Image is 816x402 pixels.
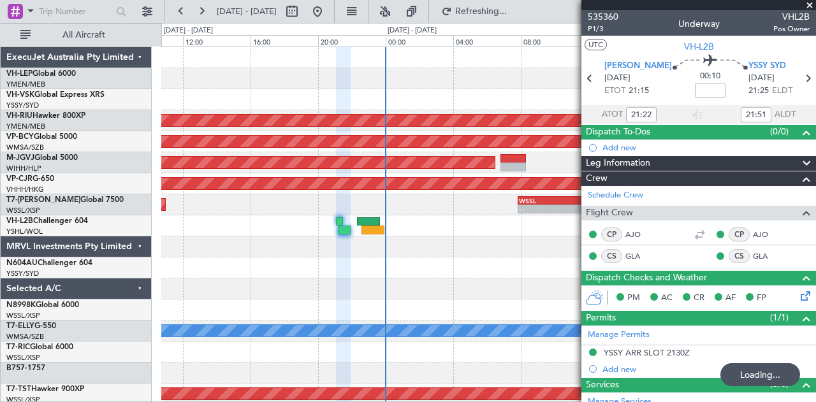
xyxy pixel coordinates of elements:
[6,154,78,162] a: M-JGVJGlobal 5000
[694,292,704,305] span: CR
[33,31,135,39] span: All Aircraft
[6,259,92,267] a: N604AUChallenger 604
[586,271,707,285] span: Dispatch Checks and Weather
[388,25,437,36] div: [DATE] - [DATE]
[6,101,39,110] a: YSSY/SYD
[586,378,619,392] span: Services
[6,133,77,141] a: VP-BCYGlobal 5000
[6,112,85,120] a: VH-RIUHawker 800XP
[6,185,44,194] a: VHHH/HKG
[521,35,588,47] div: 08:00
[775,108,796,121] span: ALDT
[604,72,630,85] span: [DATE]
[629,85,649,97] span: 21:15
[6,196,80,204] span: T7-[PERSON_NAME]
[741,107,771,122] input: --:--
[588,10,618,24] span: 535360
[602,142,810,153] div: Add new
[748,85,769,97] span: 21:25
[772,85,792,97] span: ELDT
[588,329,650,341] a: Manage Permits
[6,364,32,372] span: B757-1
[453,35,521,47] div: 04:00
[729,249,750,263] div: CS
[602,364,810,375] div: Add new
[318,35,386,47] div: 20:00
[6,322,34,330] span: T7-ELLY
[6,301,79,309] a: N8998KGlobal 6000
[604,347,690,358] div: YSSY ARR SLOT 2130Z
[773,24,810,34] span: Pos Owner
[586,171,608,186] span: Crew
[251,35,318,47] div: 16:00
[6,343,73,351] a: T7-RICGlobal 6000
[14,25,138,45] button: All Aircraft
[720,363,800,386] div: Loading...
[586,125,650,140] span: Dispatch To-Dos
[588,24,618,34] span: P1/3
[435,1,512,22] button: Refreshing...
[586,311,616,326] span: Permits
[217,6,277,17] span: [DATE] - [DATE]
[6,259,38,267] span: N604AU
[6,385,84,393] a: T7-TSTHawker 900XP
[6,364,45,372] a: B757-1757
[748,60,786,73] span: YSSY SYD
[588,189,643,202] a: Schedule Crew
[6,217,33,225] span: VH-L2B
[753,229,782,240] a: AJO
[6,343,30,351] span: T7-RIC
[661,292,673,305] span: AC
[684,40,714,54] span: VH-L2B
[748,72,775,85] span: [DATE]
[757,292,766,305] span: FP
[386,35,453,47] div: 00:00
[626,107,657,122] input: --:--
[6,70,76,78] a: VH-LEPGlobal 6000
[6,196,124,204] a: T7-[PERSON_NAME]Global 7500
[585,39,607,50] button: UTC
[572,205,626,213] div: -
[6,143,44,152] a: WMSA/SZB
[6,353,40,363] a: WSSL/XSP
[6,91,105,99] a: VH-VSKGlobal Express XRS
[601,249,622,263] div: CS
[6,164,41,173] a: WIHH/HLP
[6,154,34,162] span: M-JGVJ
[625,229,654,240] a: AJO
[6,175,54,183] a: VP-CJRG-650
[604,60,672,73] span: [PERSON_NAME]
[164,25,213,36] div: [DATE] - [DATE]
[6,385,31,393] span: T7-TST
[183,35,251,47] div: 12:00
[6,133,34,141] span: VP-BCY
[39,2,112,21] input: Trip Number
[6,227,43,236] a: YSHL/WOL
[773,10,810,24] span: VHL2B
[572,197,626,205] div: OMAD
[6,217,88,225] a: VH-L2BChallenger 604
[770,125,789,138] span: (0/0)
[6,175,33,183] span: VP-CJR
[6,322,56,330] a: T7-ELLYG-550
[625,250,654,262] a: GLA
[6,70,33,78] span: VH-LEP
[6,301,36,309] span: N8998K
[519,205,572,213] div: -
[519,197,572,205] div: WSSL
[627,292,640,305] span: PM
[770,311,789,324] span: (1/1)
[586,206,633,220] span: Flight Crew
[725,292,736,305] span: AF
[6,269,39,278] a: YSSY/SYD
[729,227,750,241] div: CP
[6,311,40,320] a: WSSL/XSP
[604,85,625,97] span: ETOT
[753,250,782,262] a: GLA
[586,156,650,171] span: Leg Information
[6,112,33,120] span: VH-RIU
[602,108,623,121] span: ATOT
[601,227,622,241] div: CP
[678,17,720,31] div: Underway
[6,332,44,341] a: WMSA/SZB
